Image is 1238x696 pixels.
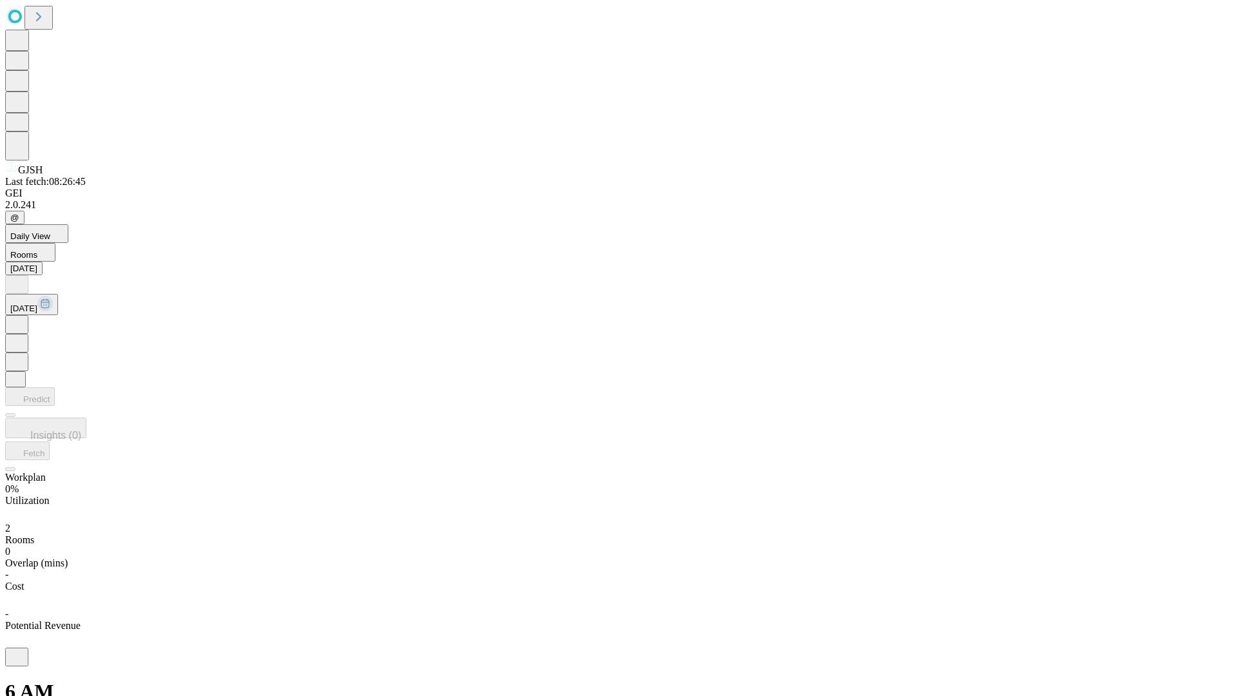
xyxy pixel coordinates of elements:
span: Potential Revenue [5,620,81,631]
span: [DATE] [10,304,37,313]
span: Last fetch: 08:26:45 [5,176,86,187]
button: [DATE] [5,262,43,275]
button: Daily View [5,224,68,243]
span: - [5,608,8,619]
span: Rooms [5,534,34,545]
button: Predict [5,387,55,406]
span: Overlap (mins) [5,557,68,568]
span: GJSH [18,164,43,175]
span: @ [10,213,19,222]
span: Cost [5,581,24,592]
span: Utilization [5,495,49,506]
button: Fetch [5,441,50,460]
button: @ [5,211,25,224]
span: Insights (0) [30,430,81,441]
span: Rooms [10,250,37,260]
span: 2 [5,523,10,534]
span: 0% [5,483,19,494]
span: - [5,569,8,580]
span: Daily View [10,231,50,241]
span: Workplan [5,472,46,483]
button: [DATE] [5,294,58,315]
div: 2.0.241 [5,199,1233,211]
span: 0 [5,546,10,557]
button: Rooms [5,243,55,262]
div: GEI [5,188,1233,199]
button: Insights (0) [5,418,86,438]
